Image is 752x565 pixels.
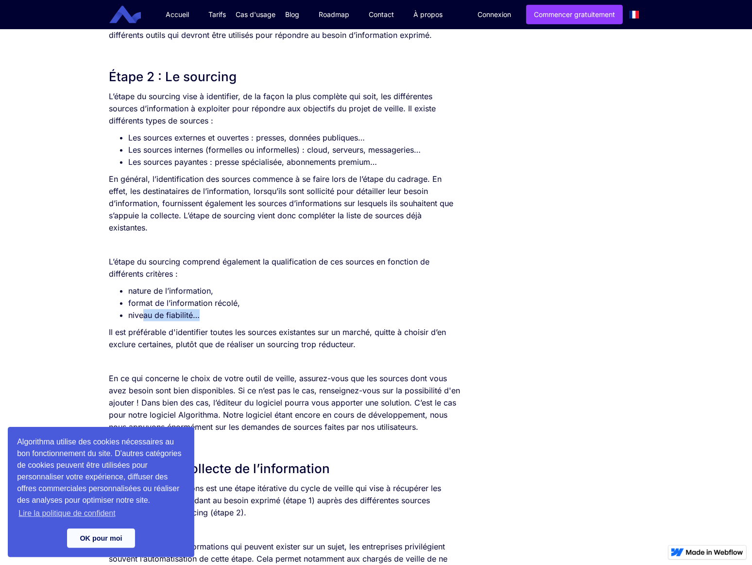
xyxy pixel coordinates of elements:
[109,438,462,450] p: ‍
[109,372,462,433] p: En ce qui concerne le choix de votre outil de veille, assurez-vous que les sources dont vous avez...
[109,355,462,368] p: ‍
[109,46,462,58] p: ‍
[109,326,462,351] p: Il est préférable d'identifier toutes les sources existantes sur un marché, quitte à choisir d’en...
[17,436,185,521] span: Algorithma utilise des cookies nécessaires au bon fonctionnement du site. D'autres catégories de ...
[128,297,462,309] li: format de l’information récolé,
[128,309,462,321] li: niveau de fiabilité…
[236,10,275,19] div: Cas d'usage
[128,285,462,297] li: nature de l’information,
[109,256,462,280] p: L’étape du sourcing comprend également la qualification de ces sources en fonction de différents ...
[128,144,462,156] li: Les sources internes (formelles ou informelles) : cloud, serveurs, messageries…
[8,427,194,557] div: cookieconsent
[686,549,743,555] img: Made in Webflow
[17,506,117,521] a: learn more about cookies
[109,68,462,86] h2: Étape 2 : Le sourcing
[109,173,462,234] p: En général, l’identification des sources commence à se faire lors de l’étape du cadrage. En effet...
[109,90,462,127] p: L’étape du sourcing vise à identifier, de la façon la plus complète qui soit, les différentes sou...
[109,482,462,519] p: La collecte d’informations est une étape itérative du cycle de veille qui vise à récupérer les in...
[128,156,462,168] li: Les sources payantes : presse spécialisée, abonnements premium…
[109,524,462,536] p: ‍
[67,529,135,548] a: dismiss cookie message
[470,5,518,24] a: Connexion
[117,6,148,24] a: home
[109,460,462,477] h2: Étape 3 : La collecte de l’information
[128,132,462,144] li: Les sources externes et ouvertes : presses, données publiques…
[526,5,623,24] a: Commencer gratuitement
[109,239,462,251] p: ‍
